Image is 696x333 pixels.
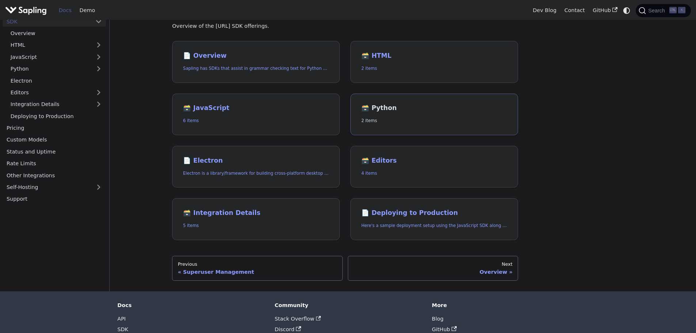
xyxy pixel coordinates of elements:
a: 🗃️ Editors4 items [350,146,518,188]
h2: Deploying to Production [361,209,507,217]
kbd: K [678,7,685,14]
nav: Docs pages [172,256,518,281]
a: GitHub [589,5,621,16]
a: Pricing [3,123,106,133]
a: GitHub [432,326,457,332]
p: 4 items [361,170,507,177]
h2: Integration Details [183,209,329,217]
img: Sapling.ai [5,5,47,16]
a: SDK [117,326,128,332]
a: Other Integrations [3,170,106,181]
a: Overview [7,28,106,39]
a: Stack Overflow [275,316,321,322]
h2: JavaScript [183,104,329,112]
a: Support [3,194,106,204]
p: Overview of the [URL] SDK offerings. [172,22,518,31]
a: 🗃️ HTML2 items [350,41,518,83]
div: Overview [353,269,512,275]
a: Demo [76,5,99,16]
h2: Electron [183,157,329,165]
p: Sapling has SDKs that assist in grammar checking text for Python and JavaScript, and an HTTP API ... [183,65,329,72]
div: Next [353,261,512,267]
h2: Editors [361,157,507,165]
button: Collapse sidebar category 'SDK' [91,16,106,27]
span: Search [646,8,669,14]
div: Previous [178,261,337,267]
a: PreviousSuperuser Management [172,256,342,281]
a: Contact [560,5,589,16]
a: SDK [3,16,91,27]
h2: HTML [361,52,507,60]
a: API [117,316,126,322]
button: Switch between dark and light mode (currently system mode) [621,5,632,16]
p: Here's a sample deployment setup using the JavaScript SDK along with a Python backend. [361,222,507,229]
a: HTML [7,40,106,50]
a: Docs [55,5,76,16]
a: Status and Uptime [3,146,106,157]
a: Deploying to Production [7,111,106,121]
h2: Python [361,104,507,112]
div: Community [275,302,422,309]
a: 📄️ Deploying to ProductionHere's a sample deployment setup using the JavaScript SDK along with a ... [350,198,518,240]
a: NextOverview [348,256,518,281]
p: 2 items [361,117,507,124]
p: 6 items [183,117,329,124]
a: 🗃️ Integration Details5 items [172,198,340,240]
p: Electron is a library/framework for building cross-platform desktop apps with JavaScript, HTML, a... [183,170,329,177]
a: 🗃️ Python2 items [350,94,518,136]
h2: Overview [183,52,329,60]
a: Editors [7,87,91,98]
a: Integration Details [7,99,106,110]
a: Self-Hosting [3,182,106,193]
a: JavaScript [7,52,106,62]
a: 📄️ OverviewSapling has SDKs that assist in grammar checking text for Python and JavaScript, and a... [172,41,340,83]
button: Search (Ctrl+K) [636,4,691,17]
a: Blog [432,316,444,322]
a: 🗃️ JavaScript6 items [172,94,340,136]
p: 5 items [183,222,329,229]
p: 2 items [361,65,507,72]
a: Electron [7,75,106,86]
a: Sapling.ai [5,5,49,16]
a: Discord [275,326,301,332]
a: 📄️ ElectronElectron is a library/framework for building cross-platform desktop apps with JavaScri... [172,146,340,188]
div: Superuser Management [178,269,337,275]
a: Custom Models [3,135,106,145]
a: Dev Blog [529,5,560,16]
a: Rate Limits [3,158,106,169]
a: Python [7,64,106,74]
button: Expand sidebar category 'Editors' [91,87,106,98]
div: Docs [117,302,264,309]
div: More [432,302,579,309]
